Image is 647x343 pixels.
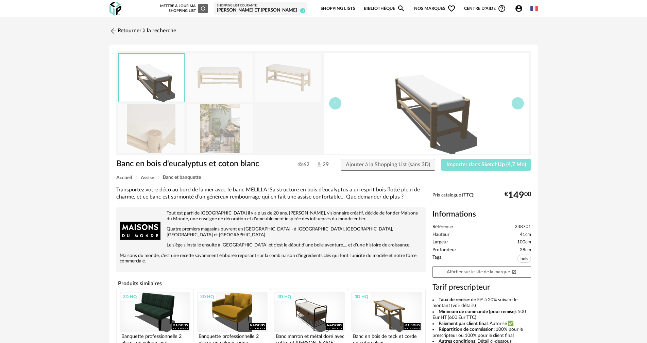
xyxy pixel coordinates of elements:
span: 15 [300,8,305,13]
h2: Informations [432,209,531,219]
span: Refresh icon [200,6,206,10]
span: Account Circle icon [515,4,526,13]
p: Tout est parti de [GEOGRAPHIC_DATA] il y a plus de 20 ans. [PERSON_NAME], visionnaire créatif, dé... [120,210,422,222]
span: Largeur [432,239,448,245]
div: 3D HQ [274,292,294,301]
a: Afficher sur le site de la marqueOpen In New icon [432,266,531,278]
span: Centre d'aideHelp Circle Outline icon [464,4,506,13]
span: Assise [141,175,154,180]
li: : de 5% à 20% suivant le montant (voir détails) [432,297,531,309]
li: : 500 Eur HT (600 Eur TTC) [432,309,531,321]
img: OXP [109,2,121,16]
span: Heart Outline icon [447,4,456,13]
span: Référence [432,224,453,230]
p: Le siège s'installe ensuite à [GEOGRAPHIC_DATA] et c'est le début d'une belle aventure.... et d'u... [120,242,422,248]
div: Shopping List courante [217,4,304,8]
span: 41cm [520,232,531,238]
a: BibliothèqueMagnify icon [364,1,405,17]
b: Taux de remise [439,297,469,302]
img: brand logo [120,210,160,251]
a: Shopping Lists [321,1,355,17]
b: Minimum de commande (pour remise) [439,309,516,314]
span: 100cm [517,239,531,245]
div: 3D HQ [197,292,217,301]
img: fr [530,5,538,12]
a: Shopping List courante [PERSON_NAME] et [PERSON_NAME] 15 [217,4,304,14]
span: Magnify icon [397,4,405,13]
b: Répartition de commission [439,327,494,332]
b: Paiement par client final [439,321,488,326]
div: 3D HQ [120,292,140,301]
img: thumbnail.png [119,54,184,102]
span: 29 [316,161,328,169]
img: thumbnail.png [324,53,529,154]
span: Help Circle Outline icon [498,4,506,13]
span: Open In New icon [512,269,516,274]
div: € 00 [505,193,531,198]
div: [PERSON_NAME] et [PERSON_NAME] [217,7,304,14]
img: banc-en-bois-d-eucalyptus-et-coton-blanc-1000-4-40-238701_3.jpg [118,104,184,153]
li: : 100% pour le prescripteur ou 100% pour le client final [432,327,531,339]
span: 238701 [515,224,531,230]
div: Prix catalogue (TTC): [432,192,531,205]
span: Nos marques [414,1,456,17]
h3: Tarif prescripteur [432,282,531,292]
span: 38cm [520,247,531,253]
img: svg+xml;base64,PHN2ZyB3aWR0aD0iMjQiIGhlaWdodD0iMjQiIHZpZXdCb3g9IjAgMCAyNCAyNCIgZmlsbD0ibm9uZSIgeG... [109,27,118,35]
span: Banc et banquette [163,175,201,180]
span: Hauteur [432,232,449,238]
span: Importer dans SketchUp (4,7 Mo) [446,162,526,167]
a: Retourner à la recherche [109,23,176,38]
span: Tags [432,255,441,264]
img: Téléchargements [316,161,323,168]
span: Accueil [116,175,132,180]
span: Account Circle icon [515,4,523,13]
span: Profondeur [432,247,456,253]
span: bois [517,255,531,263]
h4: Produits similaires [116,278,426,289]
span: 149 [508,193,524,198]
p: Quatre premiers magasins ouvrent en [GEOGRAPHIC_DATA] - à [GEOGRAPHIC_DATA], [GEOGRAPHIC_DATA], [... [120,226,422,238]
img: banc-en-bois-d-eucalyptus-et-coton-blanc-1000-4-40-238701_5.jpg [187,104,253,153]
button: Importer dans SketchUp (4,7 Mo) [441,159,531,171]
img: banc-en-bois-d-eucalyptus-et-coton-blanc-1000-4-40-238701_1.jpg [187,53,253,102]
li: : Autorisé ✅ [432,321,531,327]
div: Breadcrumb [116,175,531,180]
div: 3D HQ [352,292,371,301]
span: 62 [298,161,309,168]
h1: Banc en bois d'eucalyptus et coton blanc [116,159,285,169]
button: Ajouter à la Shopping List (sans 3D) [341,159,435,171]
img: banc-en-bois-d-eucalyptus-et-coton-blanc-1000-4-40-238701_2.jpg [255,53,321,102]
p: Maisons du monde, c'est une recette savamment élaborée reposant sur la combinaison d'ingrédients ... [120,253,422,264]
div: Mettre à jour ma Shopping List [159,4,208,13]
span: Ajouter à la Shopping List (sans 3D) [346,162,430,167]
div: Transportez votre déco au bord de la mer avec le banc MELILLA !Sa structure en bois d’eucalyptus ... [116,186,426,201]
